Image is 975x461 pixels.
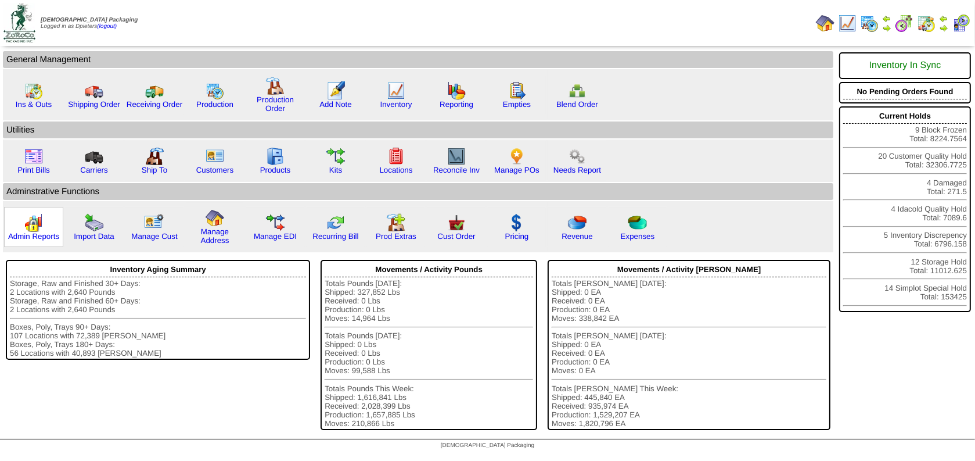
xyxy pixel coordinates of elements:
img: customers.gif [206,147,224,166]
img: calendarinout.gif [24,81,43,100]
a: Empties [503,100,531,109]
a: Products [260,166,291,174]
div: No Pending Orders Found [843,84,967,99]
img: po.png [508,147,526,166]
a: Ship To [142,166,167,174]
a: Print Bills [17,166,50,174]
a: Prod Extras [376,232,416,241]
img: truck.gif [85,81,103,100]
img: calendarinout.gif [917,14,936,33]
a: (logout) [97,23,117,30]
img: cust_order.png [447,213,466,232]
img: line_graph2.gif [447,147,466,166]
a: Reporting [440,100,473,109]
a: Manage Address [201,227,229,245]
a: Pricing [505,232,529,241]
img: workflow.gif [326,147,345,166]
img: line_graph.gif [387,81,405,100]
div: Totals [PERSON_NAME] [DATE]: Shipped: 0 EA Received: 0 EA Production: 0 EA Moves: 338,842 EA Tota... [552,279,826,428]
img: managecust.png [144,213,166,232]
img: arrowleft.gif [939,14,948,23]
a: Import Data [74,232,114,241]
span: Logged in as Dpieters [41,17,138,30]
img: graph.gif [447,81,466,100]
img: zoroco-logo-small.webp [3,3,35,42]
a: Manage EDI [254,232,297,241]
a: Production [196,100,233,109]
img: network.png [568,81,587,100]
a: Add Note [319,100,352,109]
td: Adminstrative Functions [3,183,833,200]
img: cabinet.gif [266,147,285,166]
img: factory.gif [266,77,285,95]
a: Manage POs [494,166,539,174]
img: factory2.gif [145,147,164,166]
img: calendarprod.gif [860,14,879,33]
a: Admin Reports [8,232,59,241]
div: Movements / Activity [PERSON_NAME] [552,262,826,277]
td: Utilities [3,121,833,138]
div: Movements / Activity Pounds [325,262,533,277]
a: Receiving Order [127,100,182,109]
span: [DEMOGRAPHIC_DATA] Packaging [441,442,534,449]
a: Manage Cust [131,232,177,241]
img: workflow.png [568,147,587,166]
a: Cust Order [437,232,475,241]
a: Blend Order [556,100,598,109]
a: Locations [379,166,412,174]
a: Inventory [380,100,412,109]
img: arrowright.gif [882,23,891,33]
a: Recurring Bill [312,232,358,241]
img: workorder.gif [508,81,526,100]
img: graph2.png [24,213,43,232]
div: Inventory In Sync [843,55,967,77]
a: Carriers [80,166,107,174]
img: locations.gif [387,147,405,166]
div: 9 Block Frozen Total: 8224.7564 20 Customer Quality Hold Total: 32306.7725 4 Damaged Total: 271.5... [839,106,971,312]
img: edi.gif [266,213,285,232]
img: dollar.gif [508,213,526,232]
img: home.gif [816,14,834,33]
a: Shipping Order [68,100,120,109]
img: reconcile.gif [326,213,345,232]
img: truck2.gif [145,81,164,100]
img: pie_chart.png [568,213,587,232]
img: calendarcustomer.gif [952,14,970,33]
div: Inventory Aging Summary [10,262,306,277]
div: Storage, Raw and Finished 30+ Days: 2 Locations with 2,640 Pounds Storage, Raw and Finished 60+ D... [10,279,306,358]
div: Totals Pounds [DATE]: Shipped: 327,852 Lbs Received: 0 Lbs Production: 0 Lbs Moves: 14,964 Lbs To... [325,279,533,428]
a: Revenue [562,232,592,241]
a: Kits [329,166,342,174]
img: arrowright.gif [939,23,948,33]
a: Customers [196,166,233,174]
a: Production Order [257,95,294,113]
a: Ins & Outs [16,100,52,109]
img: home.gif [206,209,224,227]
a: Expenses [621,232,655,241]
div: Current Holds [843,109,967,124]
img: prodextras.gif [387,213,405,232]
img: truck3.gif [85,147,103,166]
a: Reconcile Inv [433,166,480,174]
img: calendarprod.gif [206,81,224,100]
td: General Management [3,51,833,68]
a: Needs Report [553,166,601,174]
span: [DEMOGRAPHIC_DATA] Packaging [41,17,138,23]
img: line_graph.gif [838,14,857,33]
img: import.gif [85,213,103,232]
img: arrowleft.gif [882,14,891,23]
img: orders.gif [326,81,345,100]
img: pie_chart2.png [628,213,647,232]
img: invoice2.gif [24,147,43,166]
img: calendarblend.gif [895,14,913,33]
